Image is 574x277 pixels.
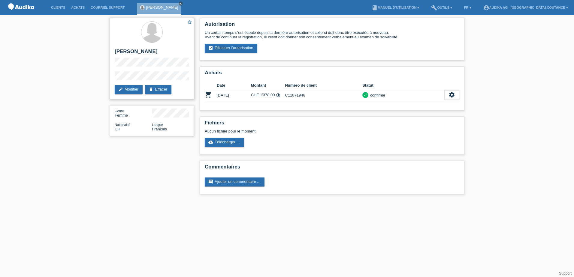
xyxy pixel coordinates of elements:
div: Aucun fichier pour le moment [205,129,388,133]
a: Support [559,271,572,276]
td: C11871946 [285,89,362,101]
h2: Commentaires [205,164,459,173]
i: POSP00022959 [205,91,212,98]
i: cloud_upload [208,140,213,144]
a: star_border [187,19,192,26]
th: Numéro de client [285,82,362,89]
i: delete [149,87,153,92]
a: [PERSON_NAME] [146,5,178,10]
span: Genre [115,109,124,113]
i: 12 versements [276,93,280,97]
i: account_circle [483,5,489,11]
i: comment [208,179,213,184]
span: Nationalité [115,123,130,127]
a: buildOutils ▾ [428,6,455,9]
a: deleteEffacer [145,85,171,94]
i: check [363,93,367,97]
a: commentAjouter un commentaire ... [205,177,264,186]
a: account_circleAudika AG - [GEOGRAPHIC_DATA] Coutance ▾ [480,6,571,9]
h2: Fichiers [205,120,459,129]
i: assignment_turned_in [208,46,213,50]
a: assignment_turned_inEffectuer l’autorisation [205,44,257,53]
i: close [179,2,182,5]
span: Français [152,127,167,131]
td: [DATE] [217,89,251,101]
a: cloud_uploadTélécharger ... [205,138,244,147]
a: bookManuel d’utilisation ▾ [369,6,422,9]
i: edit [118,87,123,92]
h2: Achats [205,70,459,79]
i: settings [449,91,455,98]
i: star_border [187,19,192,25]
th: Montant [251,82,285,89]
th: Statut [362,82,444,89]
i: build [431,5,437,11]
a: editModifier [115,85,143,94]
h2: [PERSON_NAME] [115,49,189,58]
i: book [372,5,378,11]
a: POS — MF Group [6,12,36,16]
span: Langue [152,123,163,127]
a: Courriel Support [88,6,128,9]
div: confirmé [368,92,385,98]
span: Suisse [115,127,120,131]
div: Un certain temps s’est écoulé depuis la dernière autorisation et celle-ci doit donc être exécutée... [205,30,459,39]
td: CHF 1'378.00 [251,89,285,101]
a: Clients [48,6,68,9]
a: FR ▾ [461,6,474,9]
a: Achats [68,6,88,9]
h2: Autorisation [205,21,459,30]
a: close [179,1,183,6]
th: Date [217,82,251,89]
div: Femme [115,109,152,118]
